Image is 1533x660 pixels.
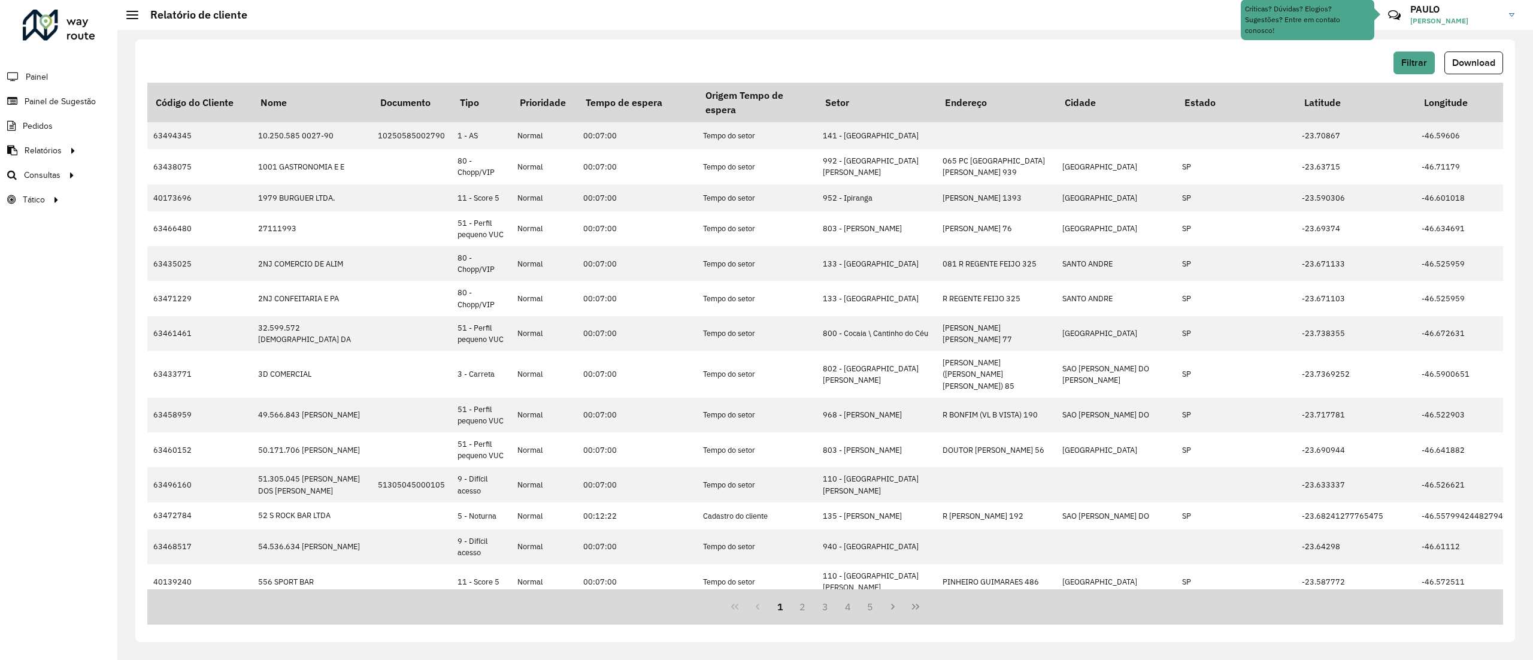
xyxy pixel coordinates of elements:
[452,502,511,529] td: 5 - Noturna
[1056,211,1176,246] td: [GEOGRAPHIC_DATA]
[252,564,372,599] td: 556 SPORT BAR
[1296,316,1416,351] td: -23.738355
[252,432,372,467] td: 50.171.706 [PERSON_NAME]
[1410,4,1500,15] h3: PAULO
[577,432,697,467] td: 00:07:00
[1056,564,1176,599] td: [GEOGRAPHIC_DATA]
[452,211,511,246] td: 51 - Perfil pequeno VUC
[577,122,697,149] td: 00:07:00
[1401,57,1427,68] span: Filtrar
[1393,52,1435,74] button: Filtrar
[817,432,937,467] td: 803 - [PERSON_NAME]
[147,83,252,122] th: Código do Cliente
[24,169,60,181] span: Consultas
[697,246,817,281] td: Tempo do setor
[817,83,937,122] th: Setor
[452,83,511,122] th: Tipo
[511,184,577,211] td: Normal
[452,398,511,432] td: 51 - Perfil pequeno VUC
[511,83,577,122] th: Prioridade
[937,211,1056,246] td: [PERSON_NAME] 76
[511,502,577,529] td: Normal
[697,184,817,211] td: Tempo do setor
[1176,83,1296,122] th: Estado
[1176,398,1296,432] td: SP
[697,83,817,122] th: Origem Tempo de espera
[147,398,252,432] td: 63458959
[252,529,372,564] td: 54.536.634 [PERSON_NAME]
[937,502,1056,529] td: R [PERSON_NAME] 192
[817,211,937,246] td: 803 - [PERSON_NAME]
[1176,564,1296,599] td: SP
[252,351,372,398] td: 3D COMERCIAL
[1381,2,1407,28] a: Contato Rápido
[697,281,817,316] td: Tempo do setor
[25,144,62,157] span: Relatórios
[252,83,372,122] th: Nome
[817,184,937,211] td: 952 - Ipiranga
[1176,502,1296,529] td: SP
[937,149,1056,184] td: 065 PC [GEOGRAPHIC_DATA][PERSON_NAME] 939
[791,595,814,618] button: 2
[837,595,859,618] button: 4
[817,502,937,529] td: 135 - [PERSON_NAME]
[511,122,577,149] td: Normal
[452,122,511,149] td: 1 - AS
[1444,52,1503,74] button: Download
[252,122,372,149] td: 10.250.585 0027-90
[814,595,837,618] button: 3
[697,502,817,529] td: Cadastro do cliente
[904,595,927,618] button: Last Page
[577,149,697,184] td: 00:07:00
[511,281,577,316] td: Normal
[25,95,96,108] span: Painel de Sugestão
[769,595,792,618] button: 1
[147,529,252,564] td: 63468517
[511,432,577,467] td: Normal
[817,281,937,316] td: 133 - [GEOGRAPHIC_DATA]
[577,398,697,432] td: 00:07:00
[1296,564,1416,599] td: -23.587772
[147,502,252,529] td: 63472784
[937,281,1056,316] td: R REGENTE FEIJO 325
[252,184,372,211] td: 1979 BURGUER LTDA.
[252,398,372,432] td: 49.566.843 [PERSON_NAME]
[1296,502,1416,529] td: -23.68241277765475
[817,316,937,351] td: 800 - Cocaia \ Cantinho do Céu
[252,502,372,529] td: 52 S ROCK BAR LTDA
[511,398,577,432] td: Normal
[859,595,882,618] button: 5
[1176,246,1296,281] td: SP
[817,149,937,184] td: 992 - [GEOGRAPHIC_DATA][PERSON_NAME]
[252,149,372,184] td: 1001 GASTRONOMIA E E
[937,246,1056,281] td: 081 R REGENTE FEIJO 325
[577,467,697,502] td: 00:07:00
[1296,246,1416,281] td: -23.671133
[817,529,937,564] td: 940 - [GEOGRAPHIC_DATA]
[697,211,817,246] td: Tempo do setor
[147,149,252,184] td: 63438075
[252,316,372,351] td: 32.599.572 [DEMOGRAPHIC_DATA] DA
[511,529,577,564] td: Normal
[937,351,1056,398] td: [PERSON_NAME] ([PERSON_NAME] [PERSON_NAME]) 85
[147,316,252,351] td: 63461461
[23,193,45,206] span: Tático
[1296,184,1416,211] td: -23.590306
[1056,281,1176,316] td: SANTO ANDRE
[1296,432,1416,467] td: -23.690944
[1176,351,1296,398] td: SP
[577,83,697,122] th: Tempo de espera
[697,564,817,599] td: Tempo do setor
[1296,351,1416,398] td: -23.7369252
[1296,211,1416,246] td: -23.69374
[1296,83,1416,122] th: Latitude
[817,246,937,281] td: 133 - [GEOGRAPHIC_DATA]
[147,184,252,211] td: 40173696
[697,467,817,502] td: Tempo do setor
[577,316,697,351] td: 00:07:00
[452,351,511,398] td: 3 - Carreta
[511,351,577,398] td: Normal
[1056,398,1176,432] td: SAO [PERSON_NAME] DO
[817,398,937,432] td: 968 - [PERSON_NAME]
[1056,351,1176,398] td: SAO [PERSON_NAME] DO [PERSON_NAME]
